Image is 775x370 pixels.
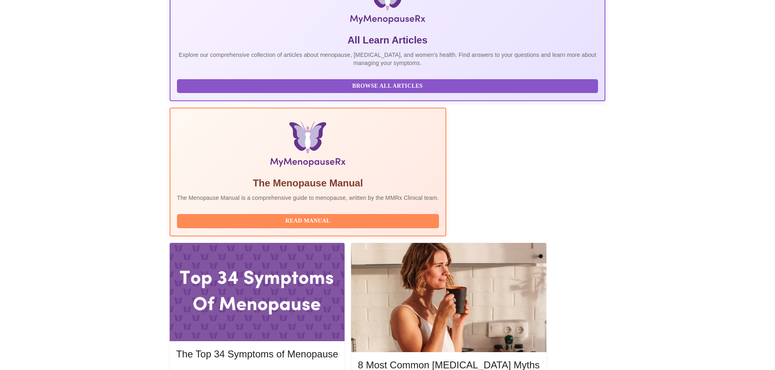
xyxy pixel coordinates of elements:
[176,348,338,361] h5: The Top 34 Symptoms of Menopause
[177,214,439,228] button: Read Manual
[177,79,598,93] button: Browse All Articles
[185,81,590,91] span: Browse All Articles
[177,51,598,67] p: Explore our comprehensive collection of articles about menopause, [MEDICAL_DATA], and women's hea...
[177,217,441,224] a: Read Manual
[177,177,439,190] h5: The Menopause Manual
[177,82,600,89] a: Browse All Articles
[177,194,439,202] p: The Menopause Manual is a comprehensive guide to menopause, written by the MMRx Clinical team.
[218,121,397,170] img: Menopause Manual
[185,216,431,226] span: Read Manual
[177,34,598,47] h5: All Learn Articles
